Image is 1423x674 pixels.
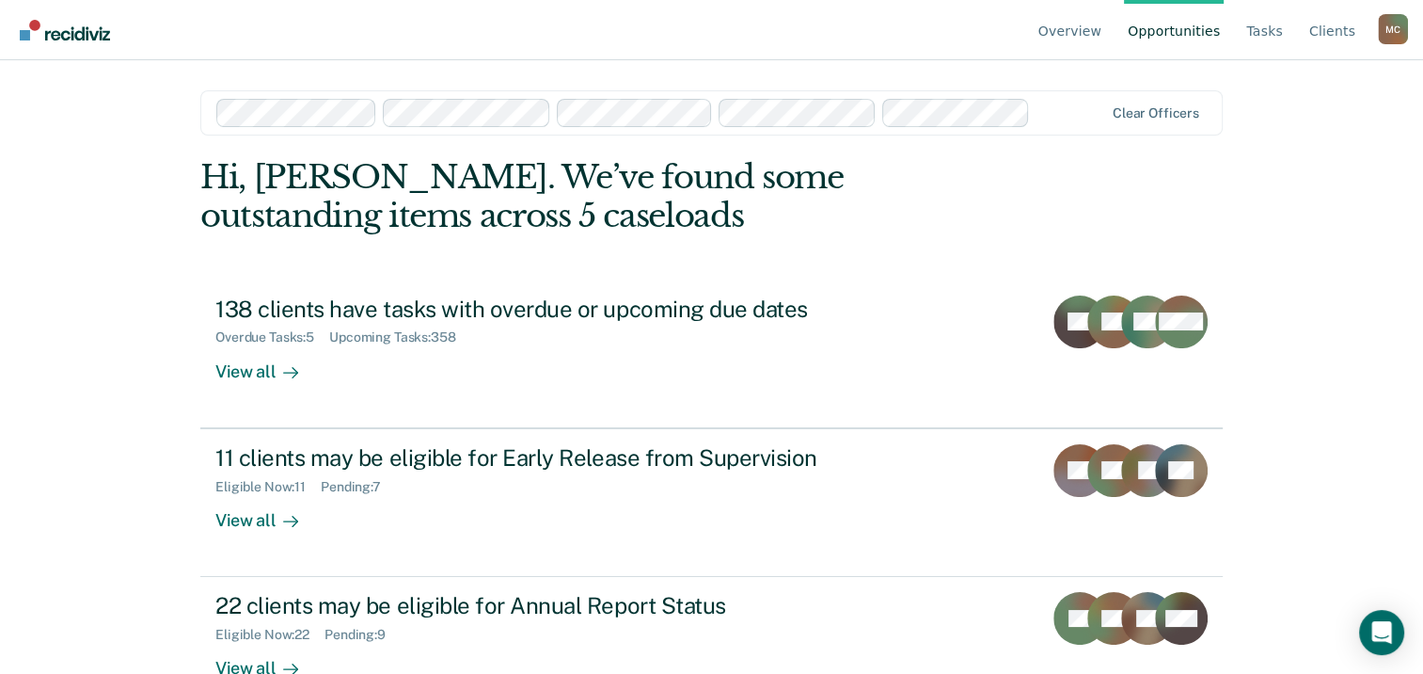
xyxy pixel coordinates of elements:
div: Upcoming Tasks : 358 [329,329,471,345]
div: Eligible Now : 22 [215,627,324,643]
div: M C [1378,14,1408,44]
img: Recidiviz [20,20,110,40]
div: Pending : 7 [321,479,396,495]
a: 11 clients may be eligible for Early Release from SupervisionEligible Now:11Pending:7View all [200,428,1223,577]
div: Overdue Tasks : 5 [215,329,329,345]
div: Hi, [PERSON_NAME]. We’ve found some outstanding items across 5 caseloads [200,158,1018,235]
div: Pending : 9 [324,627,401,643]
div: View all [215,494,321,531]
div: Clear officers [1113,105,1199,121]
div: 11 clients may be eligible for Early Release from Supervision [215,444,876,472]
div: Eligible Now : 11 [215,479,321,495]
div: View all [215,345,321,382]
button: Profile dropdown button [1378,14,1408,44]
div: 22 clients may be eligible for Annual Report Status [215,592,876,619]
div: Open Intercom Messenger [1359,610,1404,655]
a: 138 clients have tasks with overdue or upcoming due datesOverdue Tasks:5Upcoming Tasks:358View all [200,281,1223,428]
div: 138 clients have tasks with overdue or upcoming due dates [215,296,876,323]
